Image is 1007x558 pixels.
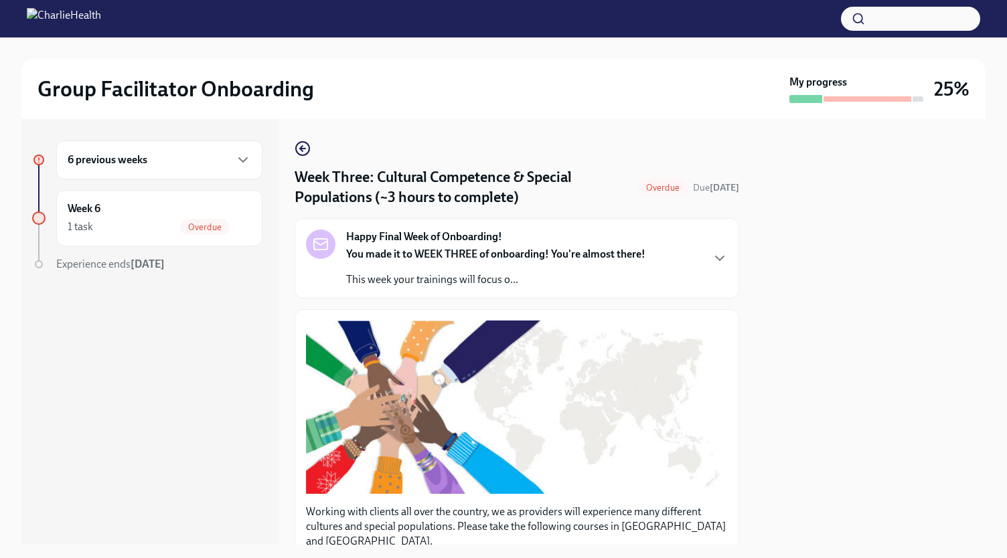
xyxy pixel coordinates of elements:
span: September 8th, 2025 10:00 [693,181,739,194]
strong: [DATE] [131,258,165,270]
span: Due [693,182,739,193]
p: Working with clients all over the country, we as providers will experience many different culture... [306,504,728,549]
p: This week your trainings will focus o... [346,272,645,287]
button: Zoom image [306,320,728,493]
h6: Week 6 [68,201,100,216]
span: Experience ends [56,258,165,270]
div: 6 previous weeks [56,141,262,179]
strong: Happy Final Week of Onboarding! [346,229,502,244]
strong: [DATE] [710,182,739,193]
div: 1 task [68,219,93,234]
span: Overdue [180,222,230,232]
h4: Week Three: Cultural Competence & Special Populations (~3 hours to complete) [295,167,633,207]
span: Overdue [638,183,688,193]
img: CharlieHealth [27,8,101,29]
strong: You made it to WEEK THREE of onboarding! You're almost there! [346,248,645,260]
h3: 25% [934,77,970,101]
h2: Group Facilitator Onboarding [37,76,314,102]
strong: My progress [789,75,847,90]
a: Week 61 taskOverdue [32,190,262,246]
h6: 6 previous weeks [68,153,147,167]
